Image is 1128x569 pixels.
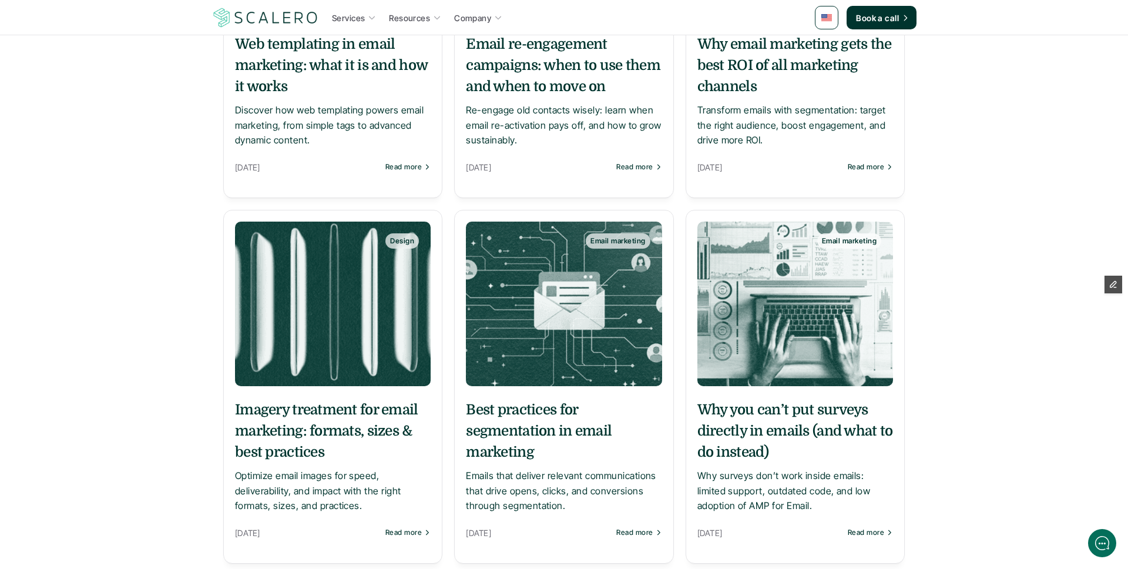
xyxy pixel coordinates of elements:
h5: Why email marketing gets the best ROI of all marketing channels [697,34,893,97]
a: Web templating in email marketing: what it is and how it worksDiscover how web templating powers ... [235,34,431,148]
p: Book a call [856,12,899,24]
p: Why surveys don’t work inside emails: limited support, outdated code, and low adoption of AMP for... [697,468,893,514]
h5: Why you can’t put surveys directly in emails (and what to do instead) [697,399,893,463]
g: /> [183,400,199,410]
a: Best practices for segmentation in email marketingEmails that deliver relevant communications tha... [466,399,662,514]
a: Read more [616,163,662,171]
span: We run on Gist [98,377,149,384]
h5: Best practices for segmentation in email marketing [466,399,662,463]
a: Imagery treatment for email marketing: formats, sizes & best practicesOptimize email images for s... [235,399,431,514]
p: Emails that deliver relevant communications that drive opens, clicks, and conversions through seg... [466,468,662,514]
iframe: gist-messenger-bubble-iframe [1088,529,1116,557]
p: Design [390,237,414,245]
h5: Imagery treatment for email marketing: formats, sizes & best practices [235,399,431,463]
div: Back [DATE] [44,23,122,31]
div: [PERSON_NAME]Back [DATE] [35,8,220,31]
p: [DATE] [466,160,610,175]
p: [DATE] [697,526,842,540]
p: Transform emails with segmentation: target the right audience, boost engagement, and drive more ROI. [697,103,893,148]
a: Scalero company logo [211,7,320,28]
a: Read more [385,528,431,537]
a: Book a call [847,6,916,29]
a: Why you can’t put surveys directly in emails (and what to do instead)Why surveys don’t work insid... [697,399,893,514]
p: [DATE] [466,526,610,540]
p: Discover how web templating powers email marketing, from simple tags to advanced dynamic content. [235,103,431,148]
a: Read more [848,163,893,171]
a: Email marketing [466,222,662,386]
a: Read more [616,528,662,537]
p: Services [332,12,365,24]
p: Read more [385,163,422,171]
button: Edit Framer Content [1104,276,1122,293]
p: Resources [389,12,430,24]
button: />GIF [179,390,204,423]
p: Read more [385,528,422,537]
p: [DATE] [235,526,380,540]
tspan: GIF [187,403,196,409]
p: Email marketing [822,237,877,245]
a: Design [235,222,431,386]
p: Read more [848,528,884,537]
p: [DATE] [697,160,842,175]
p: [DATE] [235,160,380,175]
a: Read more [385,163,431,171]
p: Read more [616,528,653,537]
a: Read more [848,528,893,537]
div: [PERSON_NAME] [44,8,122,21]
img: Scalero company logo [211,6,320,29]
a: Email re-engagement campaigns: when to use them and when to move onRe-engage old contacts wisely:... [466,34,662,148]
p: Optimize email images for speed, deliverability, and impact with the right formats, sizes, and pr... [235,468,431,514]
p: Re-engage old contacts wisely: learn when email re-activation pays off, and how to grow sustainably. [466,103,662,148]
a: Why email marketing gets the best ROI of all marketing channelsTransform emails with segmentation... [697,34,893,148]
p: Email marketing [590,237,645,245]
p: Company [454,12,491,24]
p: Read more [616,163,653,171]
a: Email marketing [697,222,893,386]
h5: Web templating in email marketing: what it is and how it works [235,34,431,97]
h5: Email re-engagement campaigns: when to use them and when to move on [466,34,662,97]
p: Read more [848,163,884,171]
